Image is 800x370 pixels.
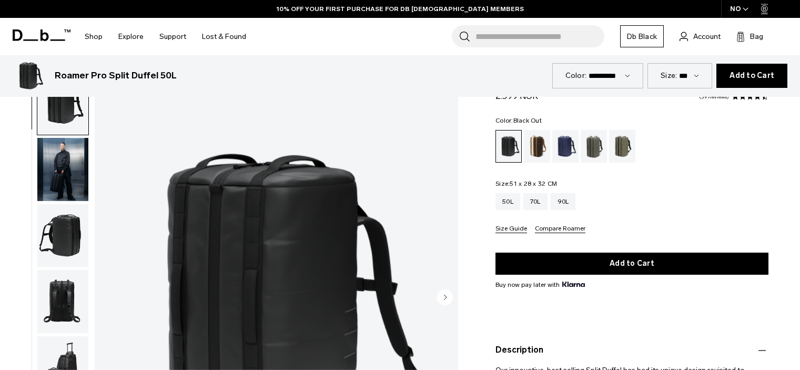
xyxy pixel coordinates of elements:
a: Forest Green [581,130,607,163]
a: Mash Green [609,130,635,163]
button: Bag [736,30,763,43]
a: Support [159,18,186,55]
span: Bag [750,31,763,42]
legend: Size: [495,181,557,187]
a: Explore [118,18,144,55]
button: Roamer Pro Split Duffel 50L Black Out [37,71,89,135]
img: Roamer Pro Split Duffel 50L Black Out [37,204,88,267]
label: Color: [565,70,587,81]
button: Compare Roamer [535,225,585,233]
img: {"height" => 20, "alt" => "Klarna"} [562,282,585,287]
button: Add to Cart [716,64,787,88]
button: Roamer Pro Split Duffel 50L Black Out [37,137,89,202]
a: Account [680,30,721,43]
button: Description [495,344,768,357]
a: Shop [85,18,103,55]
span: 51 x 28 x 32 CM [510,180,557,187]
img: Roamer Pro Split Duffel 50L Black Out [37,138,88,201]
a: 39 reviews [699,94,729,99]
a: 70L [523,193,548,210]
button: Add to Cart [495,253,768,275]
button: Next slide [437,289,453,307]
a: Db Black [620,25,664,47]
img: Roamer Pro Split Duffel 50L Black Out [13,59,46,93]
button: Roamer Pro Split Duffel 50L Black Out [37,204,89,268]
a: Blue Hour [552,130,579,163]
a: Cappuccino [524,130,550,163]
span: Black Out [513,117,542,124]
h3: Roamer Pro Split Duffel 50L [55,69,177,83]
nav: Main Navigation [77,18,254,55]
span: Account [693,31,721,42]
button: Roamer Pro Split Duffel 50L Black Out [37,269,89,334]
span: Buy now pay later with [495,280,585,289]
a: Black Out [495,130,522,163]
a: Lost & Found [202,18,246,55]
a: 90L [551,193,576,210]
a: 10% OFF YOUR FIRST PURCHASE FOR DB [DEMOGRAPHIC_DATA] MEMBERS [277,4,524,14]
img: Roamer Pro Split Duffel 50L Black Out [37,72,88,135]
label: Size: [661,70,677,81]
a: 50L [495,193,520,210]
span: Add to Cart [730,72,774,80]
button: Size Guide [495,225,527,233]
img: Roamer Pro Split Duffel 50L Black Out [37,270,88,333]
legend: Color: [495,117,542,124]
